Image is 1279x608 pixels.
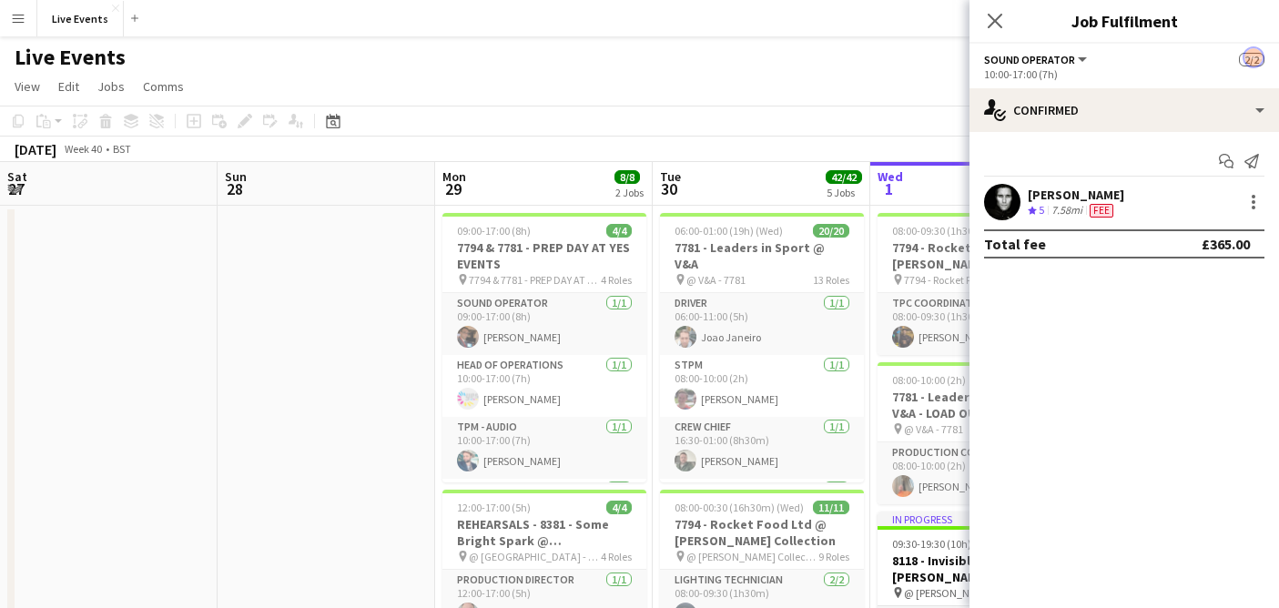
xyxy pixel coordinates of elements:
app-card-role: Production Coordinator1/108:00-10:00 (2h)[PERSON_NAME] [878,442,1081,504]
app-card-role: STPM1/108:00-10:00 (2h)[PERSON_NAME] [660,355,864,417]
span: 2/2 [1239,53,1264,66]
div: £365.00 [1202,235,1250,253]
app-card-role: Crew Chief1/116:30-01:00 (8h30m)[PERSON_NAME] [660,417,864,479]
app-card-role: Driver1/106:00-11:00 (5h)Joao Janeiro [660,293,864,355]
h1: Live Events [15,44,126,71]
app-user-avatar: Alex Gill [1243,46,1264,68]
span: Sun [225,168,247,185]
span: 4/4 [606,501,632,514]
span: @ [PERSON_NAME] Collection - 7794 [686,550,818,563]
span: 4 Roles [601,550,632,563]
span: 09:30-19:30 (10h) [892,537,971,551]
span: 06:00-01:00 (19h) (Wed) [675,224,783,238]
app-job-card: 08:00-09:30 (1h30m)1/17794 - Rocket Food Ltd @ [PERSON_NAME] Collection - LOAD OUT 7794 - Rocket ... [878,213,1081,355]
span: Fee [1090,204,1113,218]
span: Comms [143,78,184,95]
h3: REHEARSALS - 8381 - Some Bright Spark @ [GEOGRAPHIC_DATA] [442,516,646,549]
span: Mon [442,168,466,185]
span: Week 40 [60,142,106,156]
a: Edit [51,75,86,98]
span: Sat [7,168,27,185]
span: 29 [440,178,466,199]
h3: 7794 - Rocket Food Ltd @ [PERSON_NAME] Collection [660,516,864,549]
app-card-role: Video Operator1/1 [442,479,646,541]
span: @ V&A - 7781 [686,273,746,287]
span: 27 [5,178,27,199]
app-card-role: Lighting Operator1/1 [660,479,864,541]
span: 12:00-17:00 (5h) [457,501,531,514]
span: 9 Roles [818,550,849,563]
div: [DATE] [15,140,56,158]
div: [PERSON_NAME] [1028,187,1124,203]
div: Confirmed [969,88,1279,132]
a: View [7,75,47,98]
h3: 7794 - Rocket Food Ltd @ [PERSON_NAME] Collection - LOAD OUT [878,239,1081,272]
div: 10:00-17:00 (7h) [984,67,1264,81]
span: @ [GEOGRAPHIC_DATA] - 8381 [469,550,601,563]
div: Total fee [984,235,1046,253]
h3: 7781 - Leaders in Sport @ V&A - LOAD OUT [878,389,1081,421]
app-job-card: 09:00-17:00 (8h)4/47794 & 7781 - PREP DAY AT YES EVENTS 7794 & 7781 - PREP DAY AT YES EVENTS4 Rol... [442,213,646,482]
span: 30 [657,178,681,199]
span: 42/42 [826,170,862,184]
span: @ V&A - 7781 [904,422,963,436]
button: Sound Operator [984,53,1090,66]
h3: 8118 - Invisible Blue Ltd @ [PERSON_NAME][GEOGRAPHIC_DATA] [878,552,1081,585]
span: 4 Roles [601,273,632,287]
span: 8/8 [614,170,640,184]
span: Edit [58,78,79,95]
span: 28 [222,178,247,199]
div: BST [113,142,131,156]
span: 08:00-00:30 (16h30m) (Wed) [675,501,804,514]
app-card-role: Head of Operations1/110:00-17:00 (7h)[PERSON_NAME] [442,355,646,417]
span: 11/11 [813,501,849,514]
span: Jobs [97,78,125,95]
span: 08:00-09:30 (1h30m) [892,224,987,238]
app-card-role: Sound Operator1/109:00-17:00 (8h)[PERSON_NAME] [442,293,646,355]
span: 13 Roles [813,273,849,287]
span: @ [PERSON_NAME] Modern - 8118 [904,586,1036,600]
app-card-role: TPC Coordinator1/108:00-09:30 (1h30m)[PERSON_NAME] [878,293,1081,355]
app-job-card: 08:00-10:00 (2h)1/17781 - Leaders in Sport @ V&A - LOAD OUT @ V&A - 77811 RoleProduction Coordina... [878,362,1081,504]
span: 7794 - Rocket Food Ltd @ [PERSON_NAME] Collection [904,273,1040,287]
span: Wed [878,168,903,185]
h3: Job Fulfilment [969,9,1279,33]
div: 2 Jobs [615,186,644,199]
h3: 7794 & 7781 - PREP DAY AT YES EVENTS [442,239,646,272]
a: Jobs [90,75,132,98]
span: View [15,78,40,95]
span: 09:00-17:00 (8h) [457,224,531,238]
span: 1 [875,178,903,199]
span: Tue [660,168,681,185]
span: Sound Operator [984,53,1075,66]
app-job-card: 06:00-01:00 (19h) (Wed)20/207781 - Leaders in Sport @ V&A @ V&A - 778113 RolesDriver1/106:00-11:0... [660,213,864,482]
span: 4/4 [606,224,632,238]
div: 7.58mi [1048,203,1086,218]
span: 20/20 [813,224,849,238]
span: 5 [1039,203,1044,217]
button: Live Events [37,1,124,36]
app-card-role: TPM - AUDIO1/110:00-17:00 (7h)[PERSON_NAME] [442,417,646,479]
span: 7794 & 7781 - PREP DAY AT YES EVENTS [469,273,601,287]
div: 5 Jobs [827,186,861,199]
div: Crew has different fees then in role [1086,203,1117,218]
h3: 7781 - Leaders in Sport @ V&A [660,239,864,272]
span: 08:00-10:00 (2h) [892,373,966,387]
a: Comms [136,75,191,98]
div: In progress [878,512,1081,526]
